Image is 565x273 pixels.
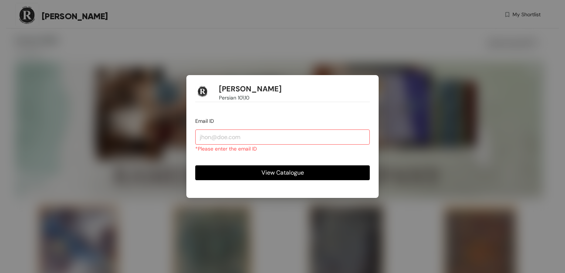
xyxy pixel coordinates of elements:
span: Email ID [195,118,214,124]
h1: [PERSON_NAME] [219,84,282,94]
button: View Catalogue [195,165,370,180]
span: Persian 10\10 [219,94,250,102]
div: *Please enter the email ID [195,145,370,153]
img: Buyer Portal [195,84,210,99]
input: jhon@doe.com [195,129,370,144]
span: View Catalogue [261,168,304,177]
